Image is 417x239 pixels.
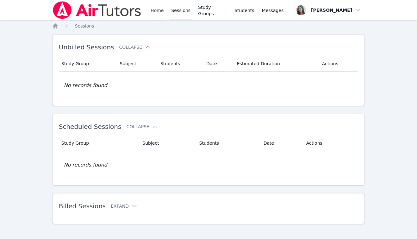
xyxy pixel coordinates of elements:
[59,56,116,72] th: Study Group
[59,151,358,179] td: No records found
[318,56,358,72] th: Actions
[139,135,195,151] th: Subject
[59,43,114,51] span: Unbilled Sessions
[52,23,365,29] nav: Breadcrumb
[262,7,284,14] span: Messages
[126,123,158,130] button: Collapse
[302,135,358,151] th: Actions
[59,123,121,130] span: Scheduled Sessions
[59,72,358,99] td: No records found
[260,135,302,151] th: Date
[202,56,233,72] th: Date
[119,44,151,50] button: Collapse
[157,56,202,72] th: Students
[111,203,138,209] button: Expand
[116,56,157,72] th: Subject
[75,23,94,29] a: Sessions
[59,202,106,210] span: Billed Sessions
[52,1,142,19] img: Air Tutors
[59,135,139,151] th: Study Group
[196,135,260,151] th: Students
[233,56,318,72] th: Estimated Duration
